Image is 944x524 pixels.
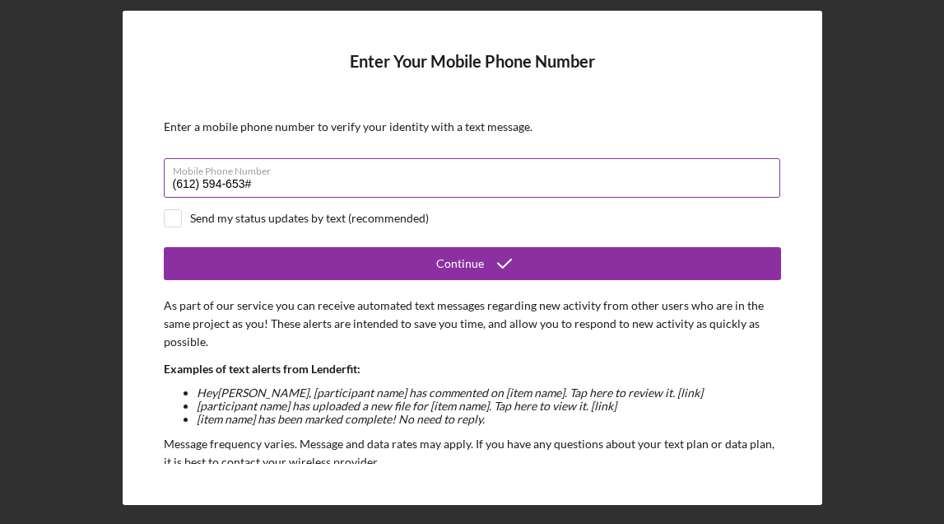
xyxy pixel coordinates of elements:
[197,413,781,426] li: [item name] has been marked complete! No need to reply.
[164,297,781,352] p: As part of our service you can receive automated text messages regarding new activity from other ...
[436,247,484,280] div: Continue
[197,400,781,413] li: [participant name] has uploaded a new file for [item name]. Tap here to view it. [link]
[164,360,781,378] p: Examples of text alerts from Lenderfit:
[164,52,781,96] h4: Enter Your Mobile Phone Number
[164,435,781,472] p: Message frequency varies. Message and data rates may apply. If you have any questions about your ...
[164,120,781,133] div: Enter a mobile phone number to verify your identity with a text message.
[173,159,780,177] label: Mobile Phone Number
[164,247,781,280] button: Continue
[197,386,781,400] li: Hey [PERSON_NAME] , [participant name] has commented on [item name]. Tap here to review it. [link]
[190,212,429,225] div: Send my status updates by text (recommended)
